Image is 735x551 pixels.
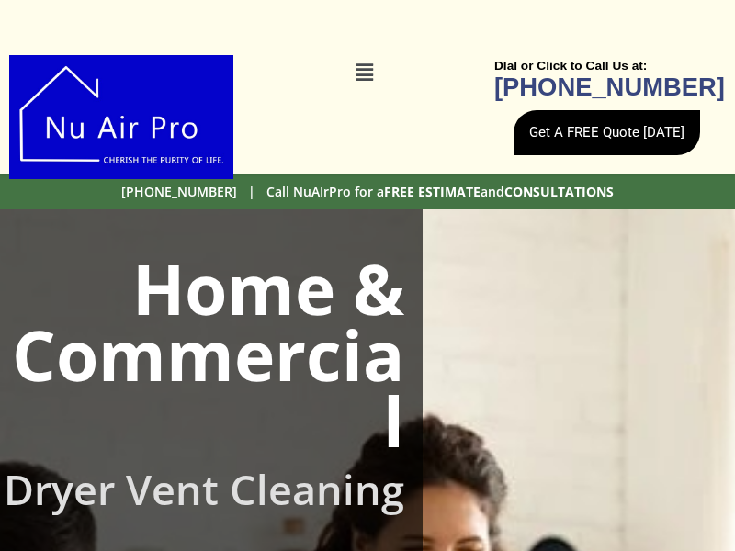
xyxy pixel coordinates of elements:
[504,183,614,200] b: CONSULTATIONS
[384,183,481,200] b: FREE ESTIMATE
[348,55,379,90] div: Menu Toggle
[494,84,725,98] a: [PHONE_NUMBER]
[9,184,726,200] h2: [PHONE_NUMBER] | Call NuAIrPro for a and
[514,110,700,155] a: Get A FREE Quote [DATE]
[494,59,647,73] b: DIal or Click to Call Us at:
[494,73,725,101] b: [PHONE_NUMBER]
[529,126,684,140] span: Get A FREE Quote [DATE]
